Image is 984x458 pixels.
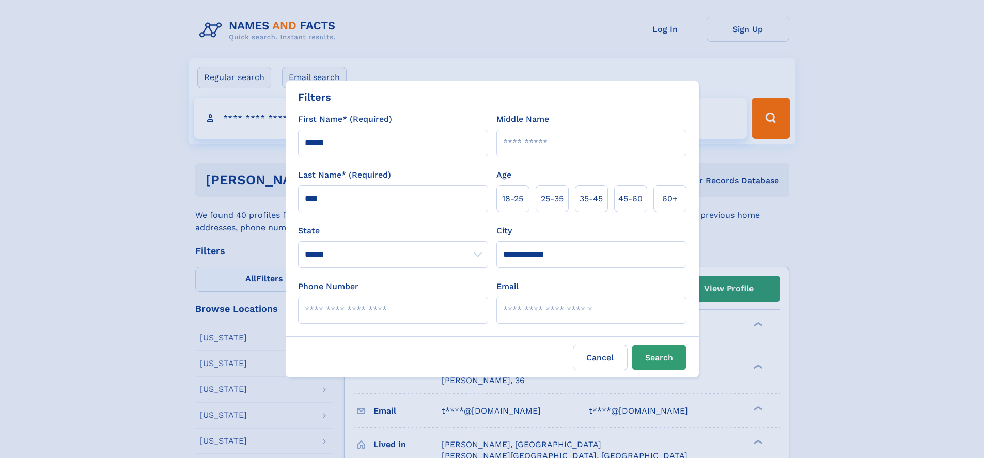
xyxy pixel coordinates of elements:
[496,225,512,237] label: City
[573,345,628,370] label: Cancel
[496,169,511,181] label: Age
[496,113,549,125] label: Middle Name
[298,225,488,237] label: State
[298,113,392,125] label: First Name* (Required)
[662,193,678,205] span: 60+
[618,193,643,205] span: 45‑60
[502,193,523,205] span: 18‑25
[580,193,603,205] span: 35‑45
[496,280,519,293] label: Email
[298,280,358,293] label: Phone Number
[298,169,391,181] label: Last Name* (Required)
[541,193,564,205] span: 25‑35
[632,345,686,370] button: Search
[298,89,331,105] div: Filters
